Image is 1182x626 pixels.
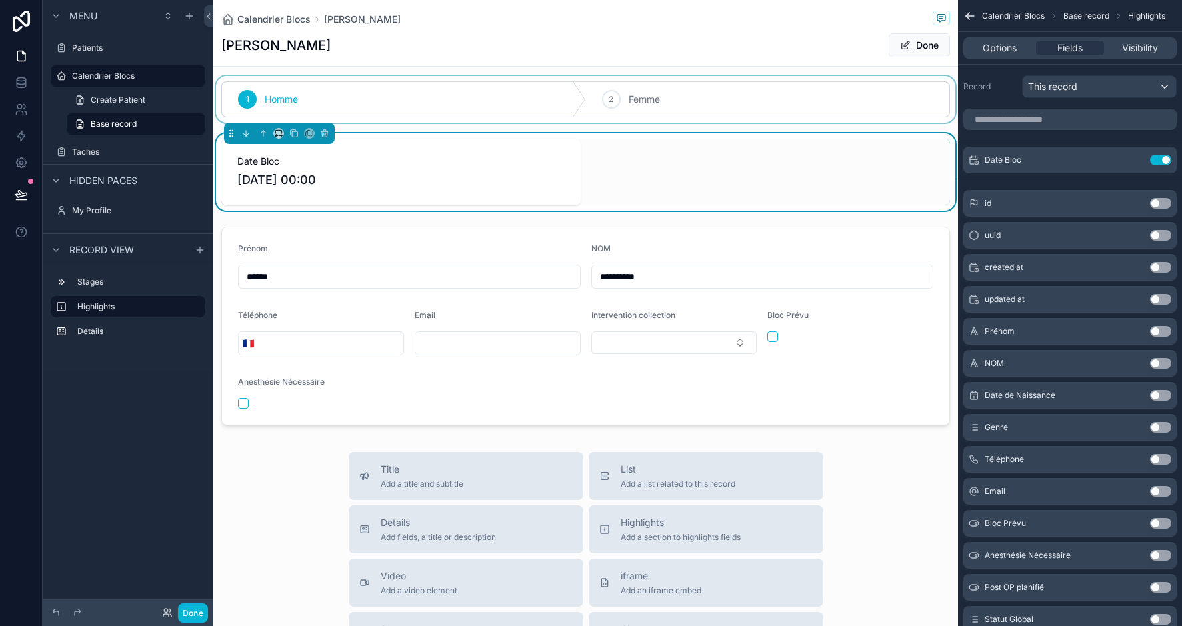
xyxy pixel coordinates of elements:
a: My Profile [51,200,205,221]
button: VideoAdd a video element [349,559,583,607]
label: Taches [72,147,203,157]
h1: [PERSON_NAME] [221,36,331,55]
label: Stages [77,277,200,287]
span: id [985,198,991,209]
span: Date Bloc [237,155,565,168]
span: iframe [621,569,701,583]
span: Calendrier Blocs [982,11,1045,21]
span: Highlights [1128,11,1165,21]
span: Add a video element [381,585,457,596]
button: ListAdd a list related to this record [589,452,823,500]
span: Base record [91,119,137,129]
span: Add a section to highlights fields [621,532,741,543]
span: Téléphone [985,454,1024,465]
button: This record [1022,75,1177,98]
span: Add an iframe embed [621,585,701,596]
span: Menu [69,9,97,23]
span: Add fields, a title or description [381,532,496,543]
span: Visibility [1122,41,1158,55]
button: DetailsAdd fields, a title or description [349,505,583,553]
span: Prénom [985,326,1015,337]
span: Date de Naissance [985,390,1055,401]
span: updated at [985,294,1025,305]
span: Post OP planifié [985,582,1044,593]
a: Create Patient [67,89,205,111]
a: Calendrier Blocs [221,13,311,26]
span: [DATE] 00:00 [237,171,565,189]
span: Title [381,463,463,476]
span: created at [985,262,1023,273]
span: List [621,463,735,476]
span: Create Patient [91,95,145,105]
a: Patients [51,37,205,59]
a: Calendrier Blocs [51,65,205,87]
label: My Profile [72,205,203,216]
span: Anesthésie Nécessaire [985,550,1071,561]
span: Highlights [621,516,741,529]
button: Done [889,33,950,57]
label: Patients [72,43,203,53]
label: Highlights [77,301,195,312]
div: scrollable content [43,265,213,355]
span: Date Bloc [985,155,1021,165]
span: Bloc Prévu [985,518,1026,529]
button: Done [178,603,208,623]
span: Add a list related to this record [621,479,735,489]
span: This record [1028,80,1077,93]
button: HighlightsAdd a section to highlights fields [589,505,823,553]
label: Record [963,81,1017,92]
span: Details [381,516,496,529]
button: TitleAdd a title and subtitle [349,452,583,500]
label: Details [77,326,200,337]
span: Base record [1063,11,1109,21]
span: Options [983,41,1017,55]
button: iframeAdd an iframe embed [589,559,823,607]
span: uuid [985,230,1001,241]
span: Calendrier Blocs [237,13,311,26]
a: Base record [67,113,205,135]
a: [PERSON_NAME] [324,13,401,26]
span: Fields [1057,41,1083,55]
a: Taches [51,141,205,163]
span: Email [985,486,1005,497]
label: Calendrier Blocs [72,71,197,81]
span: Add a title and subtitle [381,479,463,489]
span: Record view [69,243,134,257]
span: Genre [985,422,1008,433]
span: NOM [985,358,1004,369]
span: Hidden pages [69,174,137,187]
span: Video [381,569,457,583]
